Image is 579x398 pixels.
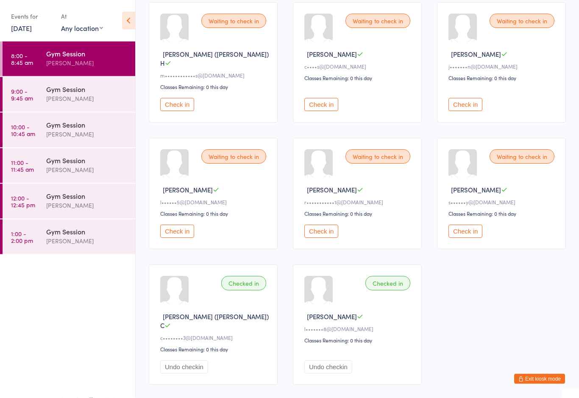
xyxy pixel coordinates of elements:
button: Undo checkin [304,361,352,374]
div: Classes Remaining: 0 this day [448,75,557,82]
div: c••••s@[DOMAIN_NAME] [304,63,413,70]
div: Classes Remaining: 0 this day [304,337,413,344]
div: c••••••••3@[DOMAIN_NAME] [160,334,269,342]
div: r•••••••••••1@[DOMAIN_NAME] [304,199,413,206]
div: j•••••••n@[DOMAIN_NAME] [448,63,557,70]
span: [PERSON_NAME] [163,186,213,195]
span: [PERSON_NAME] [451,186,501,195]
div: Gym Session [46,227,128,236]
span: [PERSON_NAME] ([PERSON_NAME]) H [160,50,269,68]
div: m••••••••••••s@[DOMAIN_NAME] [160,72,269,79]
a: 8:00 -8:45 amGym Session[PERSON_NAME] [3,42,135,76]
time: 9:00 - 9:45 am [11,88,33,101]
div: Waiting to check in [490,150,554,164]
div: l••••••5@[DOMAIN_NAME] [160,199,269,206]
time: 10:00 - 10:45 am [11,123,35,137]
a: 1:00 -2:00 pmGym Session[PERSON_NAME] [3,220,135,254]
div: Classes Remaining: 0 this day [160,346,269,353]
div: s••••••y@[DOMAIN_NAME] [448,199,557,206]
div: Gym Session [46,49,128,58]
div: [PERSON_NAME] [46,58,128,68]
div: Gym Session [46,156,128,165]
div: l•••••••8@[DOMAIN_NAME] [304,326,413,333]
button: Check in [160,225,194,238]
span: [PERSON_NAME] [307,50,357,59]
div: At [61,9,103,23]
div: Checked in [221,276,266,291]
a: 10:00 -10:45 amGym Session[PERSON_NAME] [3,113,135,148]
div: Events for [11,9,53,23]
a: 12:00 -12:45 pmGym Session[PERSON_NAME] [3,184,135,219]
a: 11:00 -11:45 amGym Session[PERSON_NAME] [3,148,135,183]
div: Waiting to check in [201,150,266,164]
div: Waiting to check in [345,150,410,164]
div: Classes Remaining: 0 this day [448,210,557,217]
a: 9:00 -9:45 amGym Session[PERSON_NAME] [3,77,135,112]
div: [PERSON_NAME] [46,129,128,139]
span: [PERSON_NAME] [307,186,357,195]
div: Classes Remaining: 0 this day [304,210,413,217]
div: [PERSON_NAME] [46,200,128,210]
span: [PERSON_NAME] [307,312,357,321]
div: [PERSON_NAME] [46,94,128,103]
div: Gym Session [46,84,128,94]
time: 12:00 - 12:45 pm [11,195,35,208]
time: 1:00 - 2:00 pm [11,230,33,244]
div: Classes Remaining: 0 this day [160,210,269,217]
button: Check in [448,225,482,238]
div: Gym Session [46,191,128,200]
button: Check in [448,98,482,111]
a: [DATE] [11,23,32,33]
span: [PERSON_NAME] ([PERSON_NAME]) C [160,312,269,330]
div: Gym Session [46,120,128,129]
div: [PERSON_NAME] [46,236,128,246]
time: 8:00 - 8:45 am [11,52,33,66]
div: [PERSON_NAME] [46,165,128,175]
div: Classes Remaining: 0 this day [160,83,269,91]
div: Waiting to check in [345,14,410,28]
time: 11:00 - 11:45 am [11,159,34,173]
div: Waiting to check in [201,14,266,28]
button: Undo checkin [160,361,208,374]
button: Exit kiosk mode [514,374,565,384]
span: [PERSON_NAME] [451,50,501,59]
div: Waiting to check in [490,14,554,28]
button: Check in [304,225,338,238]
div: Classes Remaining: 0 this day [304,75,413,82]
div: Any location [61,23,103,33]
button: Check in [160,98,194,111]
button: Check in [304,98,338,111]
div: Checked in [365,276,410,291]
